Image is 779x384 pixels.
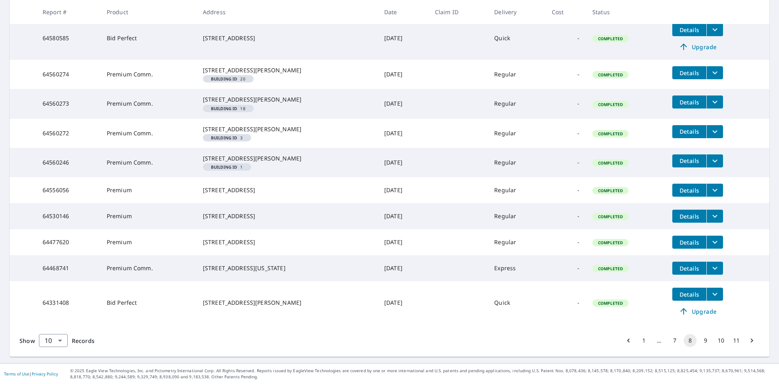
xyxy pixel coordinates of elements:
td: [DATE] [378,281,428,324]
a: Upgrade [672,40,723,53]
button: detailsBtn-64560272 [672,125,706,138]
p: © 2025 Eagle View Technologies, Inc. and Pictometry International Corp. All Rights Reserved. Repo... [70,368,775,380]
td: - [545,177,586,203]
div: [STREET_ADDRESS][PERSON_NAME] [203,154,371,163]
button: filesDropdownBtn-64530146 [706,210,723,223]
td: Premium Comm. [100,89,196,118]
span: 20 [206,77,250,81]
div: [STREET_ADDRESS] [203,238,371,246]
td: Regular [488,60,545,89]
span: Completed [593,266,628,271]
button: detailsBtn-64560274 [672,66,706,79]
td: Regular [488,177,545,203]
td: Bid Perfect [100,281,196,324]
button: filesDropdownBtn-64560273 [706,95,723,108]
span: Completed [593,131,628,137]
td: [DATE] [378,60,428,89]
td: 64468741 [36,255,100,281]
td: Regular [488,203,545,229]
p: | [4,371,58,376]
span: Completed [593,240,628,245]
td: Regular [488,119,545,148]
button: detailsBtn-64331408 [672,288,706,301]
nav: pagination navigation [621,334,760,347]
span: Details [677,26,702,34]
span: Details [677,187,702,194]
em: Building ID [211,77,237,81]
span: Completed [593,72,628,78]
button: filesDropdownBtn-64331408 [706,288,723,301]
em: Building ID [211,106,237,111]
div: [STREET_ADDRESS][US_STATE] [203,264,371,272]
button: filesDropdownBtn-64556056 [706,184,723,197]
div: Show 10 records [39,334,68,347]
td: - [545,148,586,177]
div: [STREET_ADDRESS][PERSON_NAME] [203,66,371,74]
button: detailsBtn-64477620 [672,236,706,249]
td: Regular [488,229,545,255]
td: [DATE] [378,17,428,60]
td: - [545,255,586,281]
a: Upgrade [672,305,723,318]
span: Details [677,239,702,246]
td: 64530146 [36,203,100,229]
span: Completed [593,300,628,306]
td: 64560274 [36,60,100,89]
td: [DATE] [378,177,428,203]
span: Details [677,291,702,298]
td: Premium [100,203,196,229]
div: 10 [39,329,68,352]
em: Building ID [211,136,237,140]
div: [STREET_ADDRESS][PERSON_NAME] [203,95,371,104]
span: Records [72,337,95,345]
td: - [545,17,586,60]
span: 3 [206,136,248,140]
div: [STREET_ADDRESS][PERSON_NAME] [203,299,371,307]
td: [DATE] [378,89,428,118]
td: Premium Comm. [100,255,196,281]
td: 64560273 [36,89,100,118]
span: Details [677,265,702,272]
td: Regular [488,148,545,177]
td: 64580585 [36,17,100,60]
button: detailsBtn-64530146 [672,210,706,223]
button: filesDropdownBtn-64580585 [706,23,723,36]
button: filesDropdownBtn-64560274 [706,66,723,79]
span: 1 [206,165,248,169]
button: detailsBtn-64580585 [672,23,706,36]
button: detailsBtn-64556056 [672,184,706,197]
span: Details [677,128,702,135]
td: 64560272 [36,119,100,148]
td: - [545,89,586,118]
button: filesDropdownBtn-64468741 [706,262,723,275]
span: Completed [593,36,628,41]
td: [DATE] [378,119,428,148]
span: Details [677,98,702,106]
button: Go to page 7 [668,334,681,347]
td: [DATE] [378,148,428,177]
td: Premium Comm. [100,148,196,177]
td: [DATE] [378,203,428,229]
td: Premium Comm. [100,119,196,148]
button: Go to previous page [622,334,635,347]
button: Go to page 1 [637,334,650,347]
td: Express [488,255,545,281]
a: Privacy Policy [32,371,58,377]
span: 18 [206,106,250,111]
a: Terms of Use [4,371,29,377]
span: Completed [593,160,628,166]
td: 64560246 [36,148,100,177]
span: Details [677,213,702,220]
td: Bid Perfect [100,17,196,60]
button: detailsBtn-64560273 [672,95,706,108]
span: Completed [593,102,628,107]
span: Completed [593,188,628,193]
button: Go to page 11 [730,334,743,347]
span: Details [677,69,702,77]
span: Upgrade [677,42,718,52]
td: Regular [488,89,545,118]
span: Completed [593,214,628,219]
div: [STREET_ADDRESS] [203,212,371,220]
span: Upgrade [677,306,718,316]
div: … [653,336,666,345]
